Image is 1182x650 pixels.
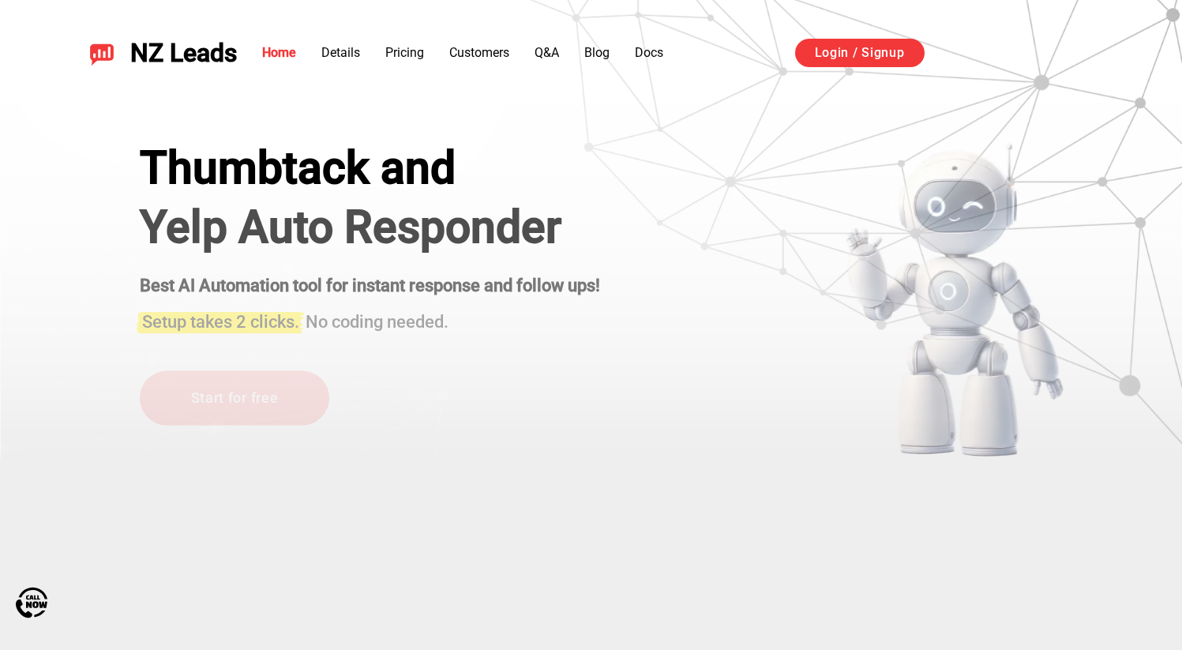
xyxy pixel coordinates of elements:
[140,201,600,254] h1: Yelp Auto Responder
[449,45,509,60] a: Customers
[140,302,600,334] h3: No coding needed.
[321,45,360,60] a: Details
[16,587,47,618] img: Call Now
[385,45,424,60] a: Pricing
[845,142,1065,458] img: yelp bot
[142,312,299,332] span: Setup takes 2 clicks.
[584,45,610,60] a: Blog
[140,276,600,296] strong: Best AI Automation tool for instant response and follow ups!
[262,45,296,60] a: Home
[535,45,559,60] a: Q&A
[795,39,925,67] a: Login / Signup
[89,40,114,66] img: NZ Leads logo
[130,39,237,68] span: NZ Leads
[940,36,1114,71] iframe: Sign in with Google Button
[140,142,600,194] div: Thumbtack and
[635,45,663,60] a: Docs
[140,371,329,426] a: Start for free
